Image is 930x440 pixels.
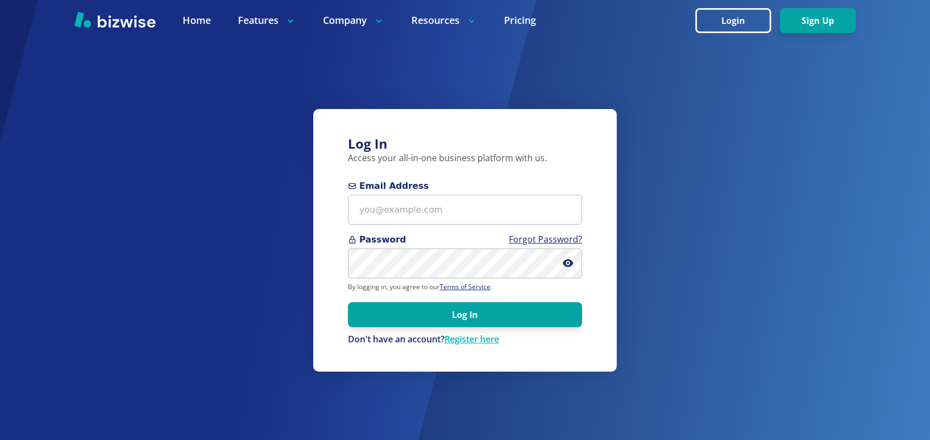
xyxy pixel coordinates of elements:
button: Login [695,8,771,33]
p: Access your all-in-one business platform with us. [348,152,582,164]
p: By logging in, you agree to our . [348,283,582,291]
a: Forgot Password? [509,233,582,245]
a: Home [183,14,211,27]
button: Sign Up [780,8,856,33]
h3: Log In [348,135,582,153]
p: Resources [411,14,477,27]
p: Features [238,14,296,27]
a: Register here [444,333,499,345]
input: you@example.com [348,195,582,225]
span: Email Address [348,180,582,193]
p: Company [323,14,384,27]
p: Don't have an account? [348,334,582,346]
img: Bizwise Logo [74,11,156,28]
button: Log In [348,302,582,327]
a: Login [695,16,780,26]
div: Don't have an account?Register here [348,334,582,346]
span: Password [348,233,582,246]
a: Pricing [504,14,536,27]
a: Terms of Service [440,282,490,291]
a: Sign Up [780,16,856,26]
